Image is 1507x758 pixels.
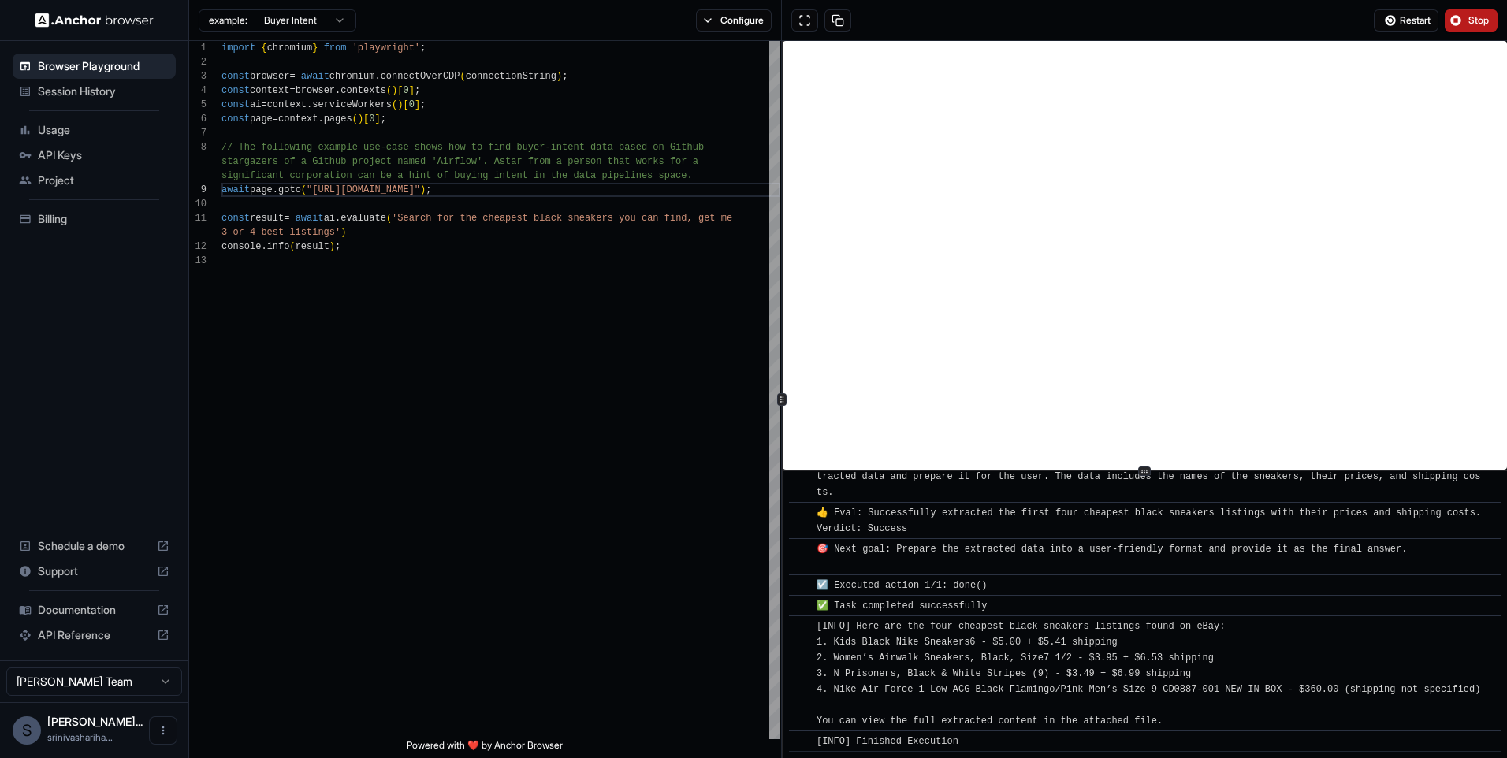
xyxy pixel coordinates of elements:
span: . [318,113,323,124]
span: = [289,85,295,96]
div: Browser Playground [13,54,176,79]
span: chromium [329,71,375,82]
span: import [221,43,255,54]
span: Project [38,173,169,188]
div: 12 [189,240,207,254]
span: ) [340,227,346,238]
span: ​ [797,598,805,614]
span: } [312,43,318,54]
span: ( [352,113,358,124]
span: 0 [409,99,415,110]
span: ) [556,71,562,82]
span: Restart [1400,14,1431,27]
span: context [278,113,318,124]
span: 0 [403,85,408,96]
span: [ [403,99,408,110]
span: ( [392,99,397,110]
span: await [301,71,329,82]
div: S [13,716,41,745]
span: ) [397,99,403,110]
span: ] [409,85,415,96]
div: 1 [189,41,207,55]
button: Stop [1445,9,1498,32]
span: 👍 Eval: Successfully extracted the first four cheapest black sneakers listings with their prices ... [817,507,1487,534]
span: connectOverCDP [381,71,460,82]
span: ] [374,113,380,124]
div: 2 [189,55,207,69]
span: ; [415,85,420,96]
span: [ [397,85,403,96]
span: 🎯 Next goal: Prepare the extracted data into a user-friendly format and provide it as the final a... [817,544,1408,570]
span: connectionString [466,71,556,82]
span: Session History [38,84,169,99]
span: ​ [797,619,805,634]
span: ; [426,184,431,195]
span: ; [420,99,426,110]
span: ( [460,71,466,82]
span: ✅ Task completed successfully [817,600,988,611]
button: Open menu [149,716,177,745]
span: from [324,43,347,54]
img: Anchor Logo [35,13,154,28]
div: 9 [189,183,207,197]
span: stargazers of a Github project named 'Airflow'. A [221,156,500,167]
span: chromium [267,43,313,54]
span: page [250,113,273,124]
span: = [261,99,266,110]
span: ​ [797,578,805,593]
button: Copy session ID [824,9,851,32]
span: result [250,213,284,224]
span: Schedule a demo [38,538,151,554]
span: [INFO] Finished Execution [817,736,958,747]
span: = [289,71,295,82]
span: ( [301,184,307,195]
div: Session History [13,79,176,104]
span: tent in the data pipelines space. [505,170,693,181]
span: 'playwright' [352,43,420,54]
span: "[URL][DOMAIN_NAME]" [307,184,420,195]
span: d buyer-intent data based on Github [505,142,704,153]
span: const [221,113,250,124]
div: 4 [189,84,207,98]
div: 13 [189,254,207,268]
span: info [267,241,290,252]
span: = [273,113,278,124]
span: ) [329,241,335,252]
span: . [374,71,380,82]
span: . [273,184,278,195]
span: ) [420,184,426,195]
span: Documentation [38,602,151,618]
div: 11 [189,211,207,225]
span: result [296,241,329,252]
span: await [296,213,324,224]
span: { [261,43,266,54]
span: Srinivas Hariharan [47,715,143,728]
span: browser [250,71,289,82]
span: // The following example use-case shows how to fin [221,142,505,153]
span: Stop [1468,14,1490,27]
span: Powered with ❤️ by Anchor Browser [407,739,563,758]
div: 3 [189,69,207,84]
div: Support [13,559,176,584]
div: 5 [189,98,207,112]
span: goto [278,184,301,195]
span: ( [386,213,392,224]
span: console [221,241,261,252]
span: ​ [797,734,805,749]
span: ; [562,71,567,82]
span: context [267,99,307,110]
button: Open in full screen [791,9,818,32]
span: ; [420,43,426,54]
span: 'Search for the cheapest black sneakers you can fi [392,213,675,224]
span: ; [335,241,340,252]
div: API Reference [13,622,176,648]
span: ] [415,99,420,110]
span: const [221,85,250,96]
span: ( [289,241,295,252]
span: Browser Playground [38,58,169,74]
div: 6 [189,112,207,126]
span: example: [209,14,247,27]
span: ai [324,213,335,224]
span: ) [392,85,397,96]
span: ai [250,99,261,110]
